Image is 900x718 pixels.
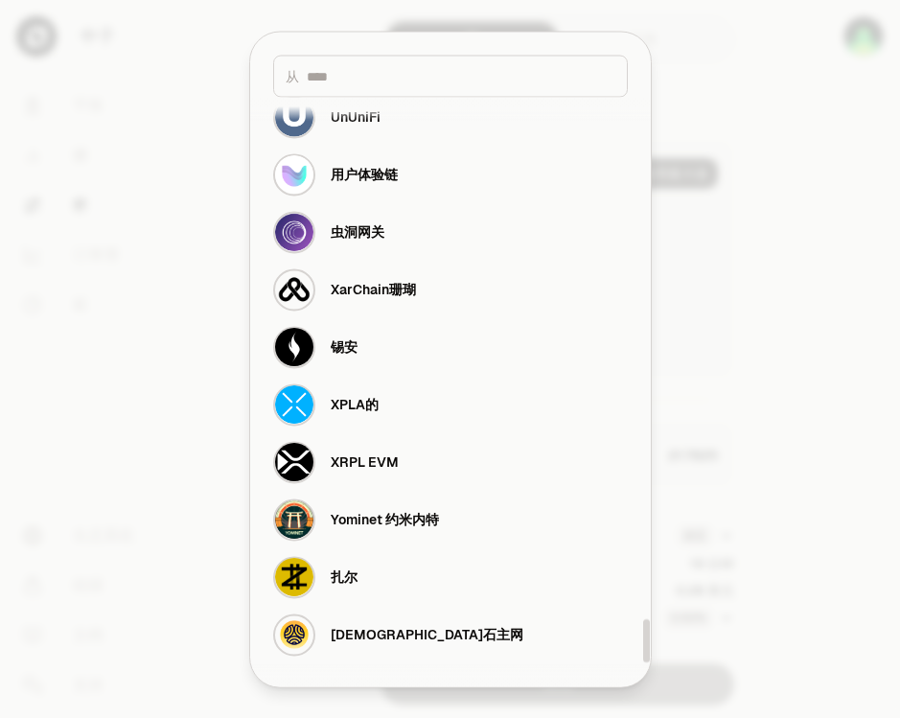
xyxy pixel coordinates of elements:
[331,107,381,127] div: UnUniFi
[273,614,315,656] img: Zenrock 主网徽标
[273,211,315,253] img: 虫洞网关标志
[273,326,315,368] img: Xion 标志
[262,146,639,203] button: UX 链标志用户体验链
[331,165,398,184] div: 用户体验链
[262,203,639,261] button: 虫洞网关标志虫洞网关
[331,280,416,299] div: XarChain珊瑚
[331,567,358,587] div: 扎尔
[273,556,315,598] img: 扎尔标志
[262,261,639,318] button: XarChain 珊瑚标志XarChain珊瑚
[262,491,639,548] button: Yominet 标志Yominet 约米内特
[262,606,639,663] button: Zenrock 主网徽标[DEMOGRAPHIC_DATA]石主网
[262,433,639,491] button: XRPL EVM 标志XRPL EVM
[331,222,384,242] div: 虫洞网关
[273,498,315,541] img: Yominet 标志
[262,548,639,606] button: 扎尔标志扎尔
[273,441,315,483] img: XRPL EVM 标志
[331,510,439,529] div: Yominet 约米内特
[273,383,315,426] img: XPLA 标志
[331,452,399,472] div: XRPL EVM
[273,268,315,311] img: XarChain 珊瑚标志
[273,96,315,138] img: UnUniFi 徽标
[262,88,639,146] button: UnUniFi 徽标UnUniFi
[286,66,299,85] span: 从
[331,625,523,644] div: [DEMOGRAPHIC_DATA]石主网
[262,318,639,376] button: Xion 标志锡安
[331,337,358,357] div: 锡安
[273,153,315,196] img: UX 链标志
[331,395,379,414] div: XPLA的
[262,376,639,433] button: XPLA 标志XPLA的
